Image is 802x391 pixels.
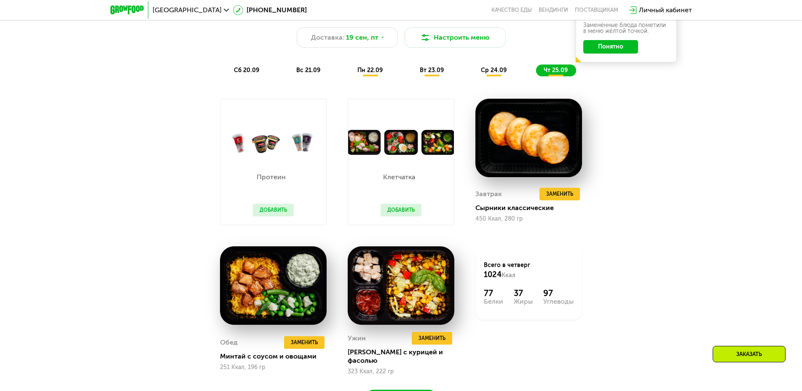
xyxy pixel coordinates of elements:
[284,336,325,349] button: Заменить
[514,298,533,305] div: Жиры
[357,67,383,74] span: пн 22.09
[253,204,294,216] button: Добавить
[220,336,238,349] div: Обед
[502,272,515,279] span: Ккал
[713,346,786,362] div: Заказать
[543,298,574,305] div: Углеводы
[491,7,532,13] a: Качество еды
[153,7,222,13] span: [GEOGRAPHIC_DATA]
[484,298,503,305] div: Белки
[539,188,580,200] button: Заменить
[253,174,290,181] p: Протеин
[346,32,378,43] span: 19 сен, пт
[481,67,507,74] span: ср 24.09
[543,288,574,298] div: 97
[234,67,259,74] span: сб 20.09
[575,7,618,13] div: поставщикам
[418,334,445,342] span: Заменить
[291,338,318,347] span: Заменить
[583,40,638,54] button: Понятно
[348,348,461,365] div: [PERSON_NAME] с курицей и фасолью
[220,352,333,361] div: Минтай с соусом и овощами
[475,204,589,212] div: Сырники классические
[420,67,444,74] span: вт 23.09
[539,7,568,13] a: Вендинги
[514,288,533,298] div: 37
[348,368,454,375] div: 323 Ккал, 222 гр
[348,332,366,345] div: Ужин
[484,288,503,298] div: 77
[546,190,573,198] span: Заменить
[475,188,502,200] div: Завтрак
[381,204,421,216] button: Добавить
[639,5,692,15] div: Личный кабинет
[544,67,568,74] span: чт 25.09
[484,261,574,280] div: Всего в четверг
[220,364,327,371] div: 251 Ккал, 196 гр
[412,332,452,345] button: Заменить
[583,22,669,34] div: Заменённые блюда пометили в меню жёлтой точкой.
[381,174,417,181] p: Клетчатка
[233,5,307,15] a: [PHONE_NUMBER]
[475,216,582,222] div: 450 Ккал, 280 гр
[296,67,320,74] span: вс 21.09
[484,270,502,279] span: 1024
[405,27,506,48] button: Настроить меню
[311,32,344,43] span: Доставка:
